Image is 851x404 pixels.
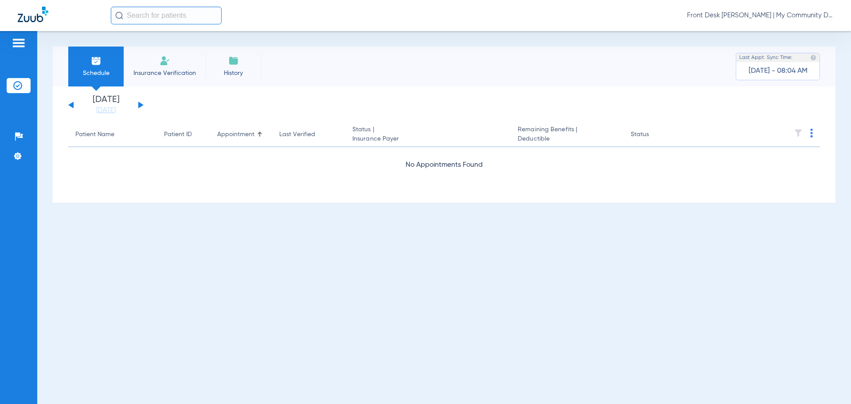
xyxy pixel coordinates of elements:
img: Zuub Logo [18,7,48,22]
img: hamburger-icon [12,38,26,48]
li: [DATE] [79,95,133,115]
th: Status [624,122,683,147]
img: last sync help info [810,55,816,61]
div: Appointment [217,130,254,139]
img: filter.svg [794,129,803,137]
div: Patient ID [164,130,192,139]
span: Last Appt. Sync Time: [739,53,792,62]
img: History [228,55,239,66]
th: Status | [345,122,511,147]
span: [DATE] - 08:04 AM [749,67,808,75]
img: Search Icon [115,12,123,20]
span: Insurance Verification [130,69,199,78]
div: Appointment [217,130,265,139]
div: Last Verified [279,130,338,139]
img: Manual Insurance Verification [160,55,170,66]
div: Patient Name [75,130,114,139]
span: Deductible [518,134,616,144]
span: Front Desk [PERSON_NAME] | My Community Dental Centers [687,11,833,20]
span: Schedule [75,69,117,78]
a: [DATE] [79,106,133,115]
div: Patient Name [75,130,150,139]
div: Patient ID [164,130,203,139]
span: Insurance Payer [352,134,504,144]
th: Remaining Benefits | [511,122,623,147]
input: Search for patients [111,7,222,24]
img: group-dot-blue.svg [810,129,813,137]
span: History [212,69,254,78]
div: No Appointments Found [68,160,820,171]
div: Last Verified [279,130,315,139]
img: Schedule [91,55,101,66]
